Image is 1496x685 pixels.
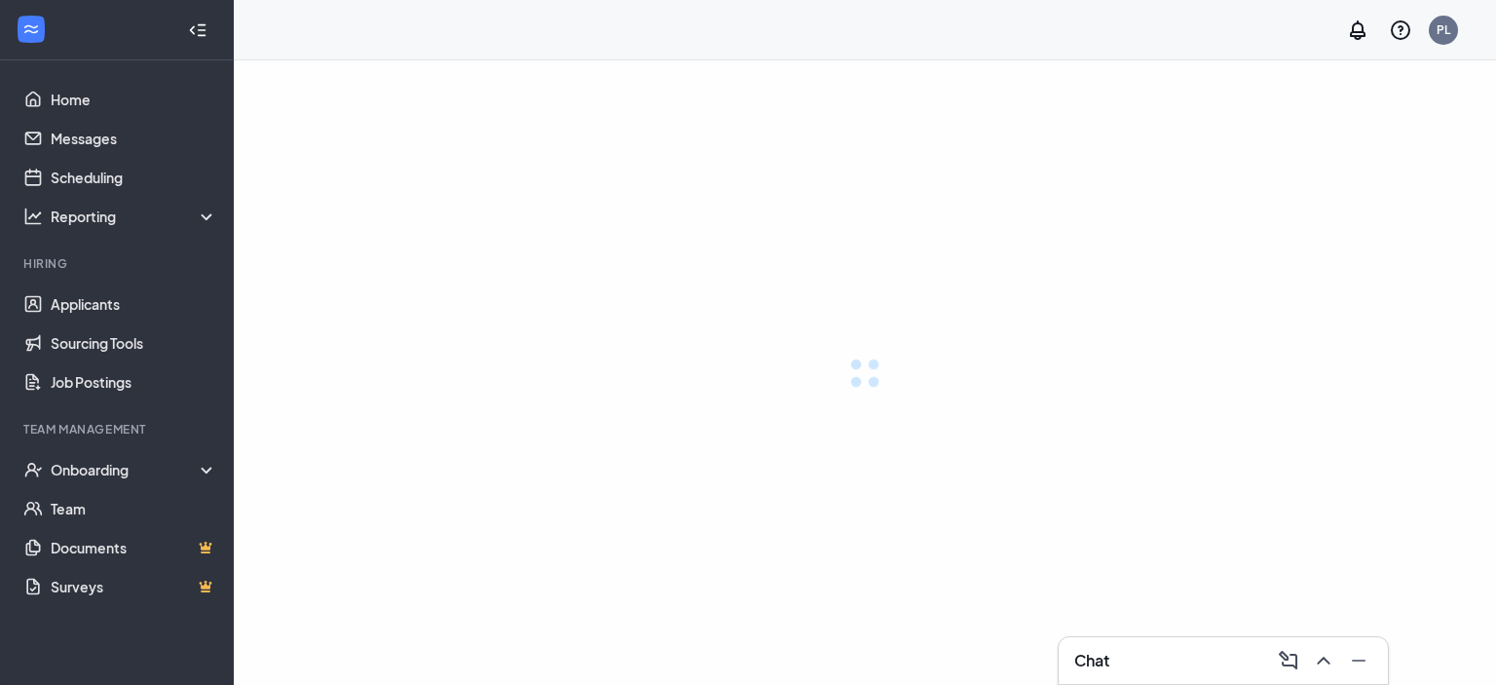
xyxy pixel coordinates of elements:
[51,460,218,479] div: Onboarding
[1271,645,1302,676] button: ComposeMessage
[51,158,217,197] a: Scheduling
[1277,649,1300,672] svg: ComposeMessage
[1437,21,1450,38] div: PL
[51,119,217,158] a: Messages
[1074,650,1109,671] h3: Chat
[51,80,217,119] a: Home
[1347,649,1370,672] svg: Minimize
[1341,645,1372,676] button: Minimize
[51,489,217,528] a: Team
[51,285,217,323] a: Applicants
[23,207,43,226] svg: Analysis
[21,19,41,39] svg: WorkstreamLogo
[1306,645,1337,676] button: ChevronUp
[51,362,217,401] a: Job Postings
[1312,649,1335,672] svg: ChevronUp
[51,207,218,226] div: Reporting
[188,20,207,40] svg: Collapse
[51,567,217,606] a: SurveysCrown
[51,528,217,567] a: DocumentsCrown
[1389,19,1412,42] svg: QuestionInfo
[51,323,217,362] a: Sourcing Tools
[23,460,43,479] svg: UserCheck
[23,255,213,272] div: Hiring
[1346,19,1369,42] svg: Notifications
[23,421,213,438] div: Team Management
